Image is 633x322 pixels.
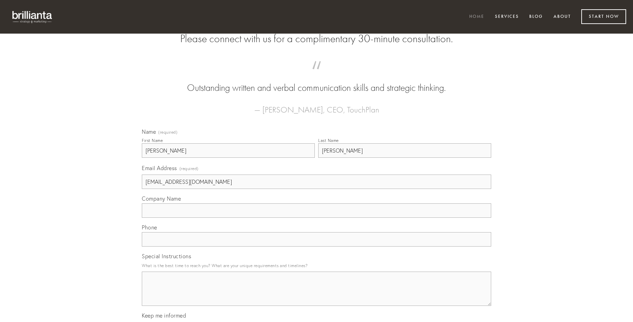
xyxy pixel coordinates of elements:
[142,224,157,231] span: Phone
[549,11,575,23] a: About
[465,11,489,23] a: Home
[142,32,491,45] h2: Please connect with us for a complimentary 30-minute consultation.
[179,164,199,173] span: (required)
[142,195,181,202] span: Company Name
[142,165,177,171] span: Email Address
[581,9,626,24] a: Start Now
[525,11,547,23] a: Blog
[7,7,58,27] img: brillianta - research, strategy, marketing
[318,138,339,143] div: Last Name
[491,11,523,23] a: Services
[142,253,191,260] span: Special Instructions
[153,68,480,81] span: “
[142,128,156,135] span: Name
[142,312,186,319] span: Keep me informed
[142,261,491,270] p: What is the best time to reach you? What are your unique requirements and timelines?
[142,138,163,143] div: First Name
[153,95,480,117] figcaption: — [PERSON_NAME], CEO, TouchPlan
[158,130,177,134] span: (required)
[153,68,480,95] blockquote: Outstanding written and verbal communication skills and strategic thinking.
